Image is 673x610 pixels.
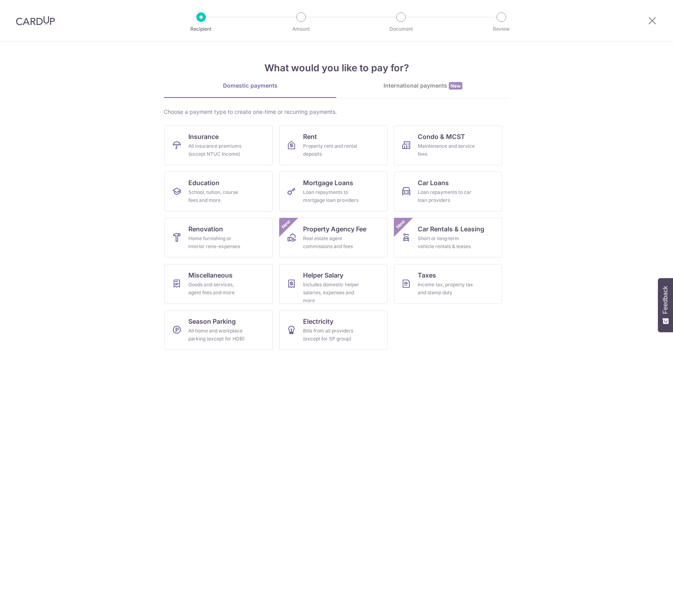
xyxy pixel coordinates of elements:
div: Bills from all providers (except for SP group) [303,327,360,343]
a: Car LoansLoan repayments to car loan providers [394,172,502,211]
img: CardUp [16,16,55,25]
a: Car Rentals & LeasingShort or long‑term vehicle rentals & leasesNew [394,218,502,258]
h4: What would you like to pay for? [164,61,509,75]
a: Helper SalaryIncludes domestic helper salaries, expenses and more [279,264,387,304]
p: Recipient [172,25,231,33]
div: Includes domestic helper salaries, expenses and more [303,281,360,305]
span: Condo & MCST [418,132,465,141]
div: Income tax, property tax and stamp duty [418,281,475,297]
span: Car Rentals & Leasing [418,224,484,234]
a: Season ParkingAll home and workplace parking (except for HDB) [164,310,273,350]
div: All home and workplace parking (except for HDB) [188,327,246,343]
span: New [280,218,293,231]
iframe: Opens a widget where you can find more information [622,586,665,606]
a: RentProperty rent and rental deposits [279,125,387,165]
a: InsuranceAll insurance premiums (except NTUC Income) [164,125,273,165]
span: Season Parking [188,317,236,326]
div: School, tuition, course fees and more [188,188,246,204]
div: Short or long‑term vehicle rentals & leases [418,235,475,250]
span: Helper Salary [303,270,343,280]
a: RenovationHome furnishing or interior reno-expenses [164,218,273,258]
span: New [394,218,407,231]
div: Goods and services, agent fees and more [188,281,246,297]
p: Document [372,25,430,33]
span: Miscellaneous [188,270,233,280]
div: All insurance premiums (except NTUC Income) [188,142,246,158]
div: Home furnishing or interior reno-expenses [188,235,246,250]
span: Taxes [418,270,436,280]
span: Rent [303,132,317,141]
div: International payments [336,82,509,90]
span: Electricity [303,317,333,326]
p: Review [472,25,531,33]
span: Renovation [188,224,223,234]
span: Property Agency Fee [303,224,366,234]
span: New [449,82,462,90]
a: EducationSchool, tuition, course fees and more [164,172,273,211]
a: Mortgage LoansLoan repayments to mortgage loan providers [279,172,387,211]
span: Mortgage Loans [303,178,353,188]
span: Car Loans [418,178,449,188]
div: Property rent and rental deposits [303,142,360,158]
a: ElectricityBills from all providers (except for SP group) [279,310,387,350]
p: Amount [272,25,331,33]
span: Insurance [188,132,219,141]
div: Choose a payment type to create one-time or recurring payments. [164,108,509,116]
div: Domestic payments [164,82,336,90]
a: TaxesIncome tax, property tax and stamp duty [394,264,502,304]
span: Feedback [662,286,669,314]
button: Feedback - Show survey [658,278,673,332]
div: Real estate agent commissions and fees [303,235,360,250]
span: Education [188,178,219,188]
a: Property Agency FeeReal estate agent commissions and feesNew [279,218,387,258]
a: MiscellaneousGoods and services, agent fees and more [164,264,273,304]
a: Condo & MCSTMaintenance and service fees [394,125,502,165]
div: Maintenance and service fees [418,142,475,158]
div: Loan repayments to car loan providers [418,188,475,204]
div: Loan repayments to mortgage loan providers [303,188,360,204]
